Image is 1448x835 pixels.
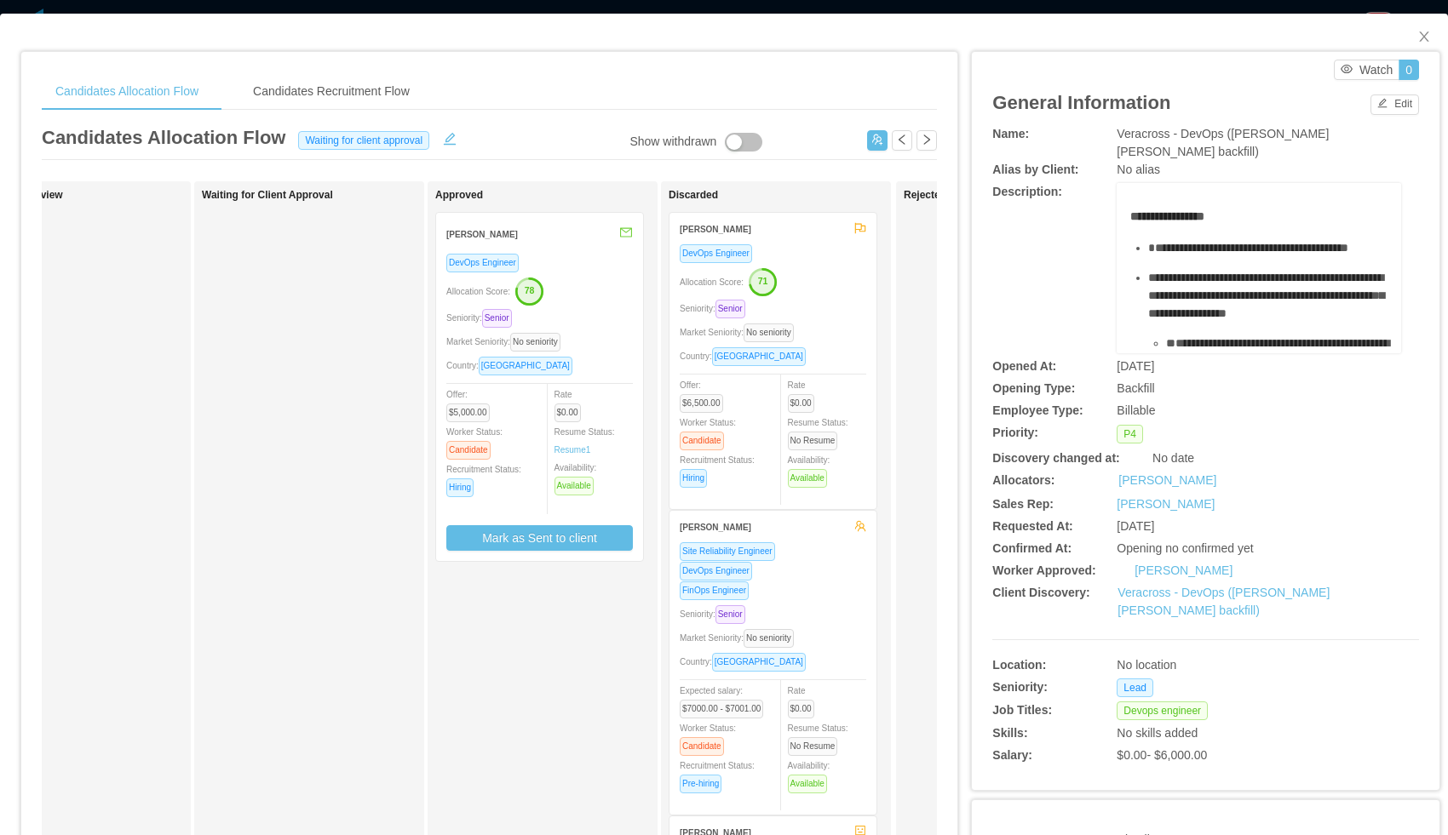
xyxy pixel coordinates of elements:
a: Resume1 [554,443,591,456]
button: Close [1400,14,1448,61]
button: icon: usergroup-add [867,130,888,151]
text: 71 [758,276,768,286]
span: Seniority: [680,304,752,313]
button: icon: eyeWatch [1334,60,1399,80]
span: Seniority: [680,609,752,619]
span: Market Seniority: [446,337,567,346]
span: Expected salary: [680,686,770,713]
span: Allocation Score: [680,277,744,287]
span: Pre-hiring [680,775,721,793]
span: [GEOGRAPHIC_DATA] [712,347,806,366]
span: $0.00 [554,403,581,422]
span: No seniority [744,323,794,342]
span: Backfill [1117,381,1154,395]
span: [DATE] [1117,359,1154,373]
span: $0.00 [788,700,814,718]
i: icon: close [1417,30,1431,43]
h1: Approved [435,189,674,202]
span: Country: [680,657,813,666]
button: icon: right [916,130,937,151]
span: Rate [788,380,821,408]
span: No Resume [788,737,838,756]
span: Opening no confirmed yet [1117,541,1253,555]
span: Offer: [446,390,497,417]
span: $5,000.00 [446,403,490,422]
span: Market Seniority: [680,633,801,643]
span: team [854,520,866,532]
span: Site Reliability Engineer [680,542,775,561]
span: Worker Status: [446,427,503,455]
h1: Rejected [904,189,1142,202]
h1: Waiting for Client Approval [202,189,440,202]
button: mail [611,220,633,247]
a: [PERSON_NAME] [1118,472,1216,489]
b: Alias by Client: [992,163,1078,176]
b: Requested At: [992,519,1072,533]
span: Allocation Score: [446,287,510,296]
span: P4 [1117,425,1143,443]
div: Candidates Allocation Flow [42,72,212,111]
b: Name: [992,127,1029,140]
span: DevOps Engineer [446,254,519,272]
strong: [PERSON_NAME] [680,225,751,234]
span: No seniority [510,333,560,352]
span: Recruitment Status: [680,455,755,483]
a: [PERSON_NAME] [1117,497,1215,511]
b: Worker Approved: [992,563,1095,577]
div: rdw-editor [1130,208,1388,378]
span: No Resume [788,432,838,450]
div: rdw-wrapper [1117,183,1401,353]
span: Worker Status: [680,723,736,751]
div: Show withdrawn [629,133,716,152]
span: Lead [1117,678,1153,697]
span: Worker Status: [680,418,736,445]
button: 78 [510,277,544,304]
span: No skills added [1117,726,1198,740]
button: Mark as Sent to client [446,525,633,551]
span: FinOps Engineer [680,581,749,600]
b: Location: [992,658,1046,672]
span: $6,500.00 [680,394,723,413]
span: Hiring [446,478,474,497]
span: Senior [482,309,512,328]
span: Resume Status: [554,427,615,455]
span: DevOps Engineer [680,244,752,263]
b: Allocators: [992,473,1054,487]
span: [GEOGRAPHIC_DATA] [479,357,572,375]
span: Availability: [788,761,834,788]
span: Veracross - DevOps ([PERSON_NAME] [PERSON_NAME] backfill) [1117,127,1329,158]
span: Available [788,469,827,488]
span: Billable [1117,403,1155,417]
span: Candidate [680,432,724,450]
b: Salary: [992,748,1032,762]
b: Description: [992,185,1062,198]
b: Priority: [992,426,1038,439]
span: Available [788,775,827,793]
span: Devops engineer [1117,701,1208,720]
b: Skills: [992,726,1027,740]
button: 0 [1399,60,1419,80]
span: Availability: [788,455,834,483]
span: [GEOGRAPHIC_DATA] [712,653,806,672]
b: Client Discovery: [992,586,1089,599]
span: Recruitment Status: [680,761,755,788]
b: Seniority: [992,680,1048,694]
div: No location [1117,656,1330,674]
button: icon: editEdit [1370,94,1419,115]
span: No seniority [744,629,794,648]
span: $0.00 - $6,000.00 [1117,748,1207,762]
b: Discovery changed at: [992,451,1119,465]
span: $7000.00 - $7001.00 [680,700,763,718]
span: Senior [715,605,745,624]
b: Employee Type: [992,403,1083,417]
span: Country: [680,352,813,361]
strong: [PERSON_NAME] [680,523,751,532]
span: Offer: [680,380,730,408]
span: Resume Status: [788,723,848,751]
span: Senior [715,300,745,318]
span: flag [854,222,866,234]
span: Resume Status: [788,418,848,445]
button: icon: edit [436,129,463,146]
span: Availability: [554,463,600,490]
span: Seniority: [446,313,519,323]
